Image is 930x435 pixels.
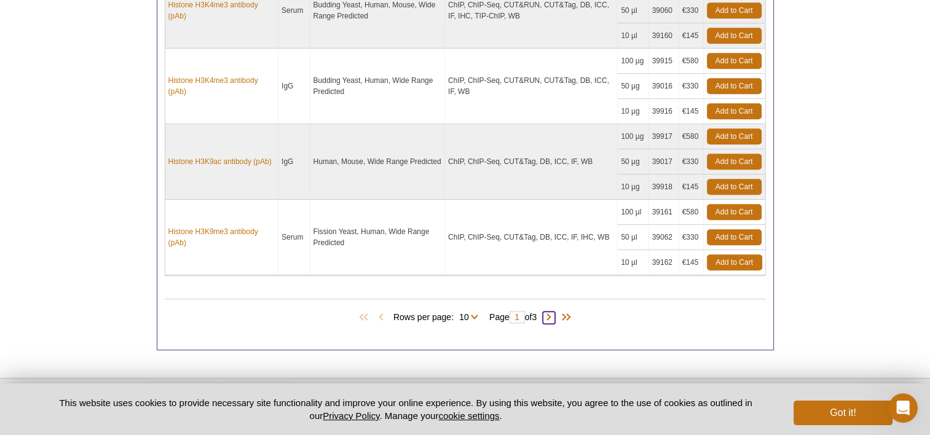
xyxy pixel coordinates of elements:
a: Add to Cart [707,53,762,69]
a: Add to Cart [707,128,762,144]
td: 39918 [649,174,679,200]
td: 39016 [649,74,679,99]
td: 39162 [649,250,679,275]
td: ChIP, ChIP-Seq, CUT&Tag, DB, ICC, IF, WB [445,124,618,200]
td: IgG [278,124,310,200]
td: Serum [278,200,310,275]
td: 39017 [649,149,679,174]
td: 50 µg [618,149,648,174]
a: Privacy Policy [323,410,379,421]
span: Previous Page [375,312,387,324]
p: This website uses cookies to provide necessary site functionality and improve your online experie... [38,396,774,422]
td: €145 [679,250,704,275]
span: Next Page [543,312,555,324]
a: Add to Cart [707,204,762,220]
a: Add to Cart [707,2,762,18]
td: 39062 [649,225,679,250]
td: Fission Yeast, Human, Wide Range Predicted [310,200,446,275]
td: 10 µl [618,250,648,275]
td: IgG [278,49,310,124]
button: cookie settings [438,410,499,421]
td: 39916 [649,99,679,124]
a: Add to Cart [707,254,762,270]
td: 10 µg [618,99,648,124]
td: 39161 [649,200,679,225]
td: 50 µl [618,225,648,250]
td: 39915 [649,49,679,74]
td: 100 µl [618,200,648,225]
td: 100 µg [618,49,648,74]
a: Histone H3K4me3 antibody (pAb) [168,75,275,97]
td: 10 µl [618,23,648,49]
span: Last Page [555,312,573,324]
a: Add to Cart [707,229,762,245]
td: 39917 [649,124,679,149]
a: Add to Cart [707,103,762,119]
iframe: Intercom live chat [888,393,918,423]
td: Human, Mouse, Wide Range Predicted [310,124,446,200]
td: €580 [679,200,704,225]
td: €330 [679,225,704,250]
td: Budding Yeast, Human, Wide Range Predicted [310,49,446,124]
a: Histone H3K9ac antibody (pAb) [168,156,272,167]
a: Add to Cart [707,28,762,44]
td: €580 [679,49,704,74]
td: 100 µg [618,124,648,149]
img: Active Motif, [151,378,292,428]
td: 50 µg [618,74,648,99]
span: Page of [483,311,543,323]
td: 10 µg [618,174,648,200]
td: ChIP, ChIP-Seq, CUT&Tag, DB, ICC, IF, IHC, WB [445,200,618,275]
td: €145 [679,174,704,200]
a: Histone H3K9me3 antibody (pAb) [168,226,275,248]
td: ChIP, ChIP-Seq, CUT&RUN, CUT&Tag, DB, ICC, IF, WB [445,49,618,124]
td: 39160 [649,23,679,49]
td: €330 [679,74,704,99]
a: Add to Cart [707,179,762,195]
td: €145 [679,99,704,124]
td: €330 [679,149,704,174]
span: 3 [532,312,537,322]
button: Got it! [794,401,892,425]
span: First Page [357,312,375,324]
td: €580 [679,124,704,149]
a: Add to Cart [707,154,762,170]
a: Add to Cart [707,78,762,94]
td: €145 [679,23,704,49]
span: Rows per page: [393,310,483,323]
